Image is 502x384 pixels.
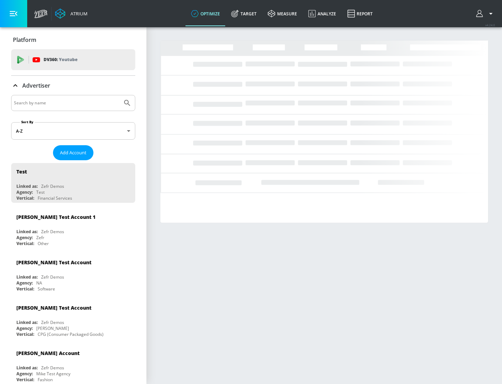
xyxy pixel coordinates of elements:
div: TestLinked as:Zefr DemosAgency:TestVertical:Financial Services [11,163,135,203]
div: Linked as: [16,319,38,325]
div: Zefr Demos [41,319,64,325]
div: Mike Test Agency [36,371,70,377]
div: [PERSON_NAME] Test AccountLinked as:Zefr DemosAgency:NAVertical:Software [11,254,135,294]
div: Linked as: [16,229,38,235]
div: Zefr Demos [41,274,64,280]
div: Agency: [16,189,33,195]
div: Agency: [16,325,33,331]
span: v 4.24.0 [485,23,495,27]
a: Analyze [303,1,342,26]
div: Atrium [68,10,88,17]
a: Report [342,1,378,26]
a: Target [226,1,262,26]
div: [PERSON_NAME] Test AccountLinked as:Zefr DemosAgency:[PERSON_NAME]Vertical:CPG (Consumer Packaged... [11,299,135,339]
div: Agency: [16,371,33,377]
div: Vertical: [16,241,34,246]
div: NA [36,280,42,286]
p: Advertiser [22,82,50,89]
div: CPG (Consumer Packaged Goods) [38,331,104,337]
div: Linked as: [16,183,38,189]
div: Linked as: [16,274,38,280]
div: Zefr Demos [41,365,64,371]
div: Linked as: [16,365,38,371]
div: [PERSON_NAME] Account [16,350,79,356]
div: [PERSON_NAME] Test Account 1Linked as:Zefr DemosAgency:ZefrVertical:Other [11,208,135,248]
div: Platform [11,30,135,50]
div: Other [38,241,49,246]
div: Vertical: [16,286,34,292]
div: Test [36,189,45,195]
div: [PERSON_NAME] Test Account [16,304,91,311]
div: Zefr Demos [41,183,64,189]
div: Agency: [16,280,33,286]
div: DV360: Youtube [11,49,135,70]
button: Add Account [53,145,93,160]
div: Test [16,168,27,175]
label: Sort By [20,120,35,124]
div: Vertical: [16,377,34,383]
div: Zefr Demos [41,229,64,235]
div: Vertical: [16,331,34,337]
div: Vertical: [16,195,34,201]
div: Zefr [36,235,44,241]
div: Software [38,286,55,292]
span: Add Account [60,149,86,157]
div: [PERSON_NAME] [36,325,69,331]
div: Fashion [38,377,53,383]
a: measure [262,1,303,26]
input: Search by name [14,98,120,108]
a: optimize [185,1,226,26]
div: [PERSON_NAME] Test Account 1 [16,214,96,220]
div: [PERSON_NAME] Test Account [16,259,91,266]
a: Atrium [55,8,88,19]
div: Agency: [16,235,33,241]
div: Financial Services [38,195,72,201]
div: A-Z [11,122,135,140]
div: Advertiser [11,76,135,95]
p: DV360: [44,56,77,64]
p: Platform [13,36,36,44]
p: Youtube [59,56,77,63]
